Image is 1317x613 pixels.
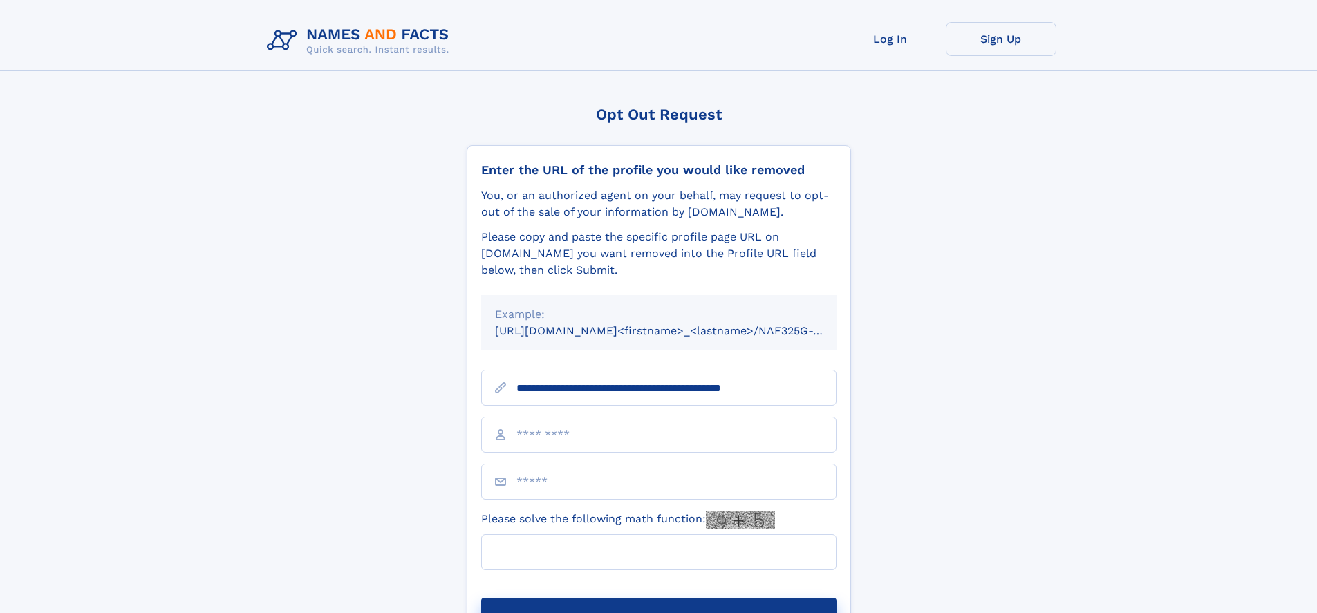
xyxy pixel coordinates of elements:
a: Sign Up [946,22,1056,56]
div: Enter the URL of the profile you would like removed [481,162,837,178]
div: Opt Out Request [467,106,851,123]
div: You, or an authorized agent on your behalf, may request to opt-out of the sale of your informatio... [481,187,837,220]
small: [URL][DOMAIN_NAME]<firstname>_<lastname>/NAF325G-xxxxxxxx [495,324,863,337]
label: Please solve the following math function: [481,511,775,529]
div: Please copy and paste the specific profile page URL on [DOMAIN_NAME] you want removed into the Pr... [481,229,837,279]
a: Log In [835,22,946,56]
img: Logo Names and Facts [261,22,460,59]
div: Example: [495,306,823,323]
